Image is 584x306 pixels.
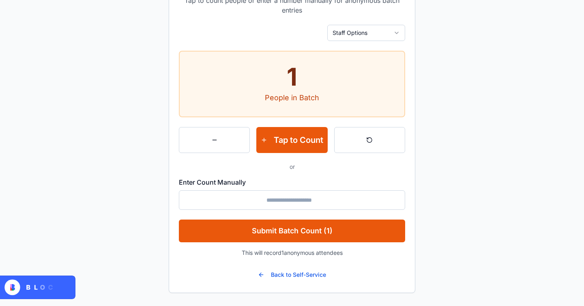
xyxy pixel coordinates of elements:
[179,163,405,171] div: or
[256,127,327,153] button: Tap to Count
[251,267,333,283] button: Back to Self-Service
[179,249,405,257] p: This will record 1 anonymous attendees
[180,92,404,103] div: People in Batch
[179,220,405,242] button: Submit Batch Count (1)
[180,65,404,89] div: 1
[179,178,246,186] label: Enter Count Manually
